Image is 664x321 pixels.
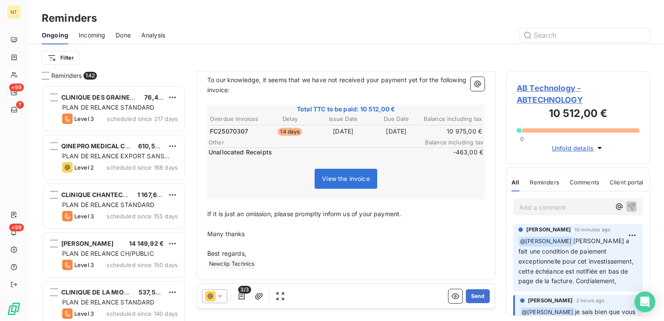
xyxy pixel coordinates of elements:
span: Comments [570,179,599,186]
span: 0 [520,135,524,142]
span: Newclip Technics [208,259,256,269]
span: AB Technology - ABTECHNOLOGY [517,82,639,106]
th: Issue Date [317,114,369,124]
span: +99 [9,224,24,231]
span: @ [PERSON_NAME] [519,237,573,247]
span: Level 3 [74,213,94,220]
span: PLAN DE RELANCE STANDARD [62,298,155,306]
span: 537,56 € [139,288,165,296]
span: All [511,179,519,186]
span: scheduled since 150 days [106,261,178,268]
span: Unfold details [552,144,594,153]
h3: 10 512,00 € [517,106,639,123]
span: Done [116,31,131,40]
span: PLAN DE RELANCE STANDARD [62,104,155,111]
span: 610,52 € [138,142,165,150]
span: If it is just an omission, please promptly inform us of your payment. [207,210,401,217]
th: Balance including tax [423,114,482,124]
span: scheduled since 155 days [106,213,178,220]
span: 14 149,92 € [129,240,164,247]
span: FC25070307 [210,127,249,136]
span: PLAN DE RELANCE CH/PUBLIC [62,250,154,257]
span: @ [PERSON_NAME] [521,308,574,318]
td: 10 975,00 € [423,127,482,136]
div: Open Intercom Messenger [634,291,655,312]
span: Client portal [610,179,643,186]
span: [PERSON_NAME] [526,226,571,234]
span: Other [209,139,425,146]
span: Level 3 [74,261,94,268]
span: QINEPRO MEDICAL C.A. [61,142,134,150]
span: CLINIQUE CHANTECLER [61,191,134,198]
span: Level 2 [74,164,94,171]
span: Level 3 [74,115,94,122]
span: View the invoice [322,175,369,182]
span: 7 [16,101,24,109]
span: 3/3 [238,286,251,294]
span: Many thanks [207,230,245,237]
span: Incoming [79,31,105,40]
span: CLINIQUE DE LA MIOTTE [61,288,136,296]
td: [DATE] [370,127,422,136]
div: NT [7,5,21,19]
span: PLAN DE RELANCE STANDARD [62,201,155,208]
span: 2 hours ago [576,298,605,303]
span: Ongoing [42,31,68,40]
span: Best regards, [207,250,246,257]
span: [PERSON_NAME] a fait une condition de paiement exceptionnelle pour cet investissement, cette éché... [518,237,635,285]
button: Send [466,289,490,303]
img: Logo LeanPay [7,302,21,316]
span: Level 3 [74,310,94,317]
span: Unallocated Receipts [209,148,429,157]
span: 142 [83,72,96,80]
span: scheduled since 217 days [107,115,178,122]
span: Reminders [51,71,82,80]
h3: Reminders [42,10,97,26]
span: scheduled since 140 days [106,310,178,317]
td: [DATE] [317,127,369,136]
th: Overdue invoices [209,114,263,124]
span: To our knowledge, it seems that we have not received your payment yet for the following invoice: [207,76,468,94]
span: scheduled since 168 days [106,164,178,171]
button: Unfold details [549,143,607,153]
span: Analysis [141,31,165,40]
th: Due Date [370,114,422,124]
span: PLAN DE RELANCE EXPORT SANS NOTIF [62,152,169,168]
span: 14 days [278,128,302,136]
span: +99 [9,84,24,91]
span: [PERSON_NAME] [61,240,113,247]
span: Reminders [530,179,559,186]
span: [PERSON_NAME] [528,297,573,304]
button: Filter [42,51,80,65]
th: Delay [264,114,316,124]
span: 76,47 € [144,94,167,101]
span: Balance including tax [425,139,483,146]
span: CLINIQUE DES GRAINETIERES [61,94,152,101]
input: Search [520,28,650,42]
span: Total TTC to be paid: 10 512,00 € [209,105,483,114]
span: 10 minutes ago [574,227,611,232]
span: 1 167,61 € [137,191,166,198]
div: grid [42,85,186,321]
span: -463,00 € [431,148,483,157]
